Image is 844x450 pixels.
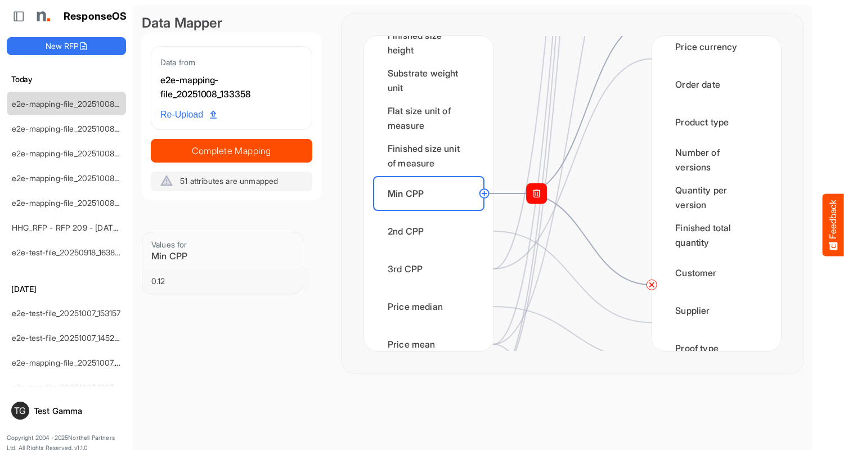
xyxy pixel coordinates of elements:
button: Feedback [823,194,844,256]
div: Number of versions [661,142,772,177]
div: 0.12 [151,276,300,287]
div: Product type [661,105,772,139]
div: Quantity per version [661,180,772,215]
div: Min CPP [373,176,484,211]
div: Price currency [661,29,772,64]
a: e2e-mapping-file_20251008_132815 [12,148,141,158]
a: e2e-mapping-file_20251008_131856 [12,173,141,183]
div: e2e-mapping-file_20251008_133358 [160,73,303,102]
div: Flat size unit of measure [373,101,484,136]
span: Complete Mapping [151,143,312,159]
img: Northell [31,5,53,28]
span: Min CPP [151,250,187,262]
div: Price median [373,289,484,324]
div: Finished total quantity [661,218,772,253]
a: Re-Upload [156,104,221,125]
div: Data from [160,56,303,69]
span: TG [14,406,26,415]
a: e2e-mapping-file_20251007_133137 [12,358,138,367]
div: Finished size height [373,25,484,60]
a: e2e-mapping-file_20251008_131648 [12,198,141,208]
a: e2e-test-file_20251007_153157 [12,308,121,318]
span: Re-Upload [160,107,217,122]
div: Customer [661,255,772,290]
h6: Today [7,73,126,85]
div: Supplier [661,293,772,328]
a: e2e-mapping-file_20251008_132857 [12,124,142,133]
button: Complete Mapping [151,139,312,163]
span: 51 attributes are unmapped [180,176,278,186]
div: Data Mapper [142,13,321,33]
div: Substrate weight unit [373,63,484,98]
div: Order date [661,67,772,102]
div: 3rd CPP [373,251,484,286]
a: e2e-test-file_20251007_145239 [12,333,124,343]
div: Finished size unit of measure [373,138,484,173]
div: Test Gamma [34,407,122,415]
h1: ResponseOS [64,11,127,22]
a: e2e-test-file_20250918_163829 (1) (2) [12,247,146,257]
a: HHG_RFP - RFP 209 - [DATE] - ROS TEST 3 (LITE) (2) [12,223,209,232]
div: 2nd CPP [373,214,484,249]
a: e2e-mapping-file_20251008_133358 [12,99,142,109]
div: Proof type [661,331,772,366]
span: Values for [151,240,187,249]
h6: [DATE] [7,283,126,295]
button: New RFP [7,37,126,55]
div: Price mean [373,327,484,362]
